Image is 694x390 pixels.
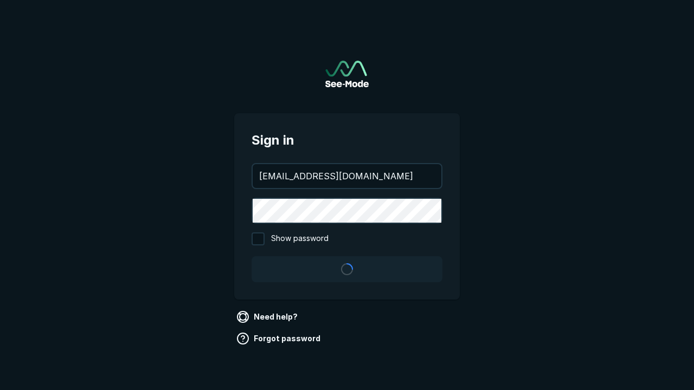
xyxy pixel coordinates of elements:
input: your@email.com [253,164,441,188]
img: See-Mode Logo [325,61,369,87]
span: Show password [271,232,329,245]
a: Forgot password [234,330,325,347]
span: Sign in [252,131,442,150]
a: Need help? [234,308,302,326]
a: Go to sign in [325,61,369,87]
